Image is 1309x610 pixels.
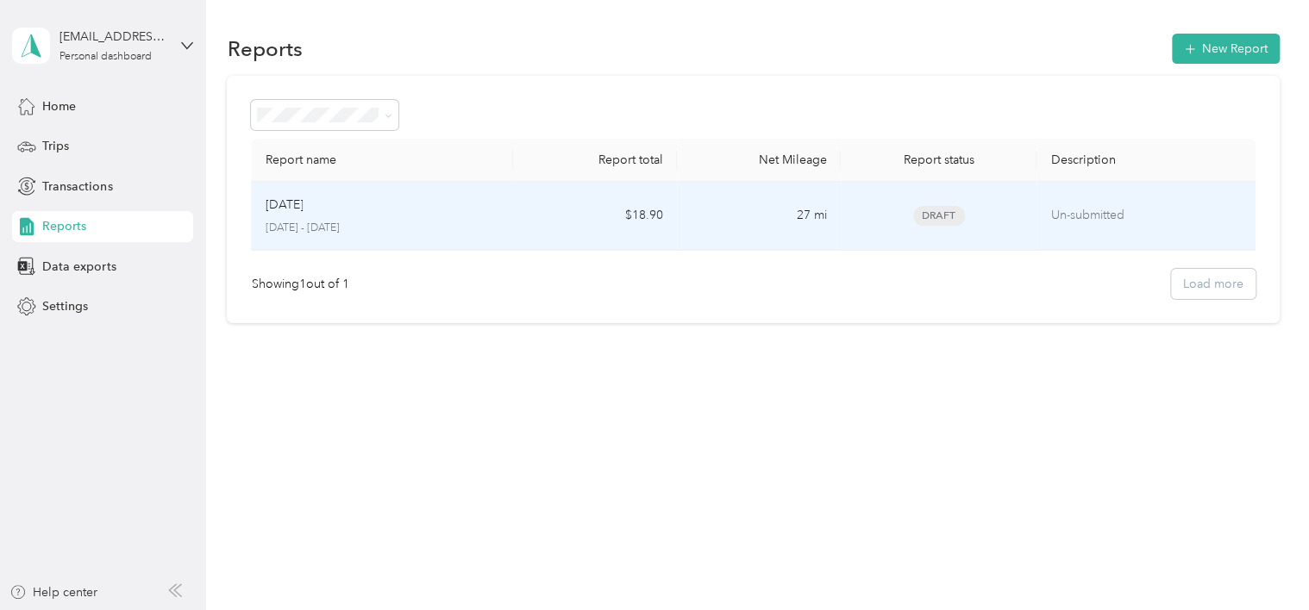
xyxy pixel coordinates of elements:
[677,139,841,182] th: Net Mileage
[513,182,677,251] td: $18.90
[42,258,116,276] span: Data exports
[60,52,152,62] div: Personal dashboard
[1172,34,1280,64] button: New Report
[1050,206,1241,225] p: Un-submitted
[265,221,499,236] p: [DATE] - [DATE]
[42,97,76,115] span: Home
[9,583,97,601] button: Help center
[913,206,965,226] span: Draft
[1212,514,1309,610] iframe: Everlance-gr Chat Button Frame
[42,177,112,196] span: Transactions
[60,28,167,46] div: [EMAIL_ADDRESS][DOMAIN_NAME]
[42,297,88,315] span: Settings
[855,152,1024,167] div: Report status
[42,137,69,155] span: Trips
[1037,139,1255,182] th: Description
[265,196,303,215] p: [DATE]
[251,275,348,293] div: Showing 1 out of 1
[42,217,86,235] span: Reports
[513,139,677,182] th: Report total
[251,139,513,182] th: Report name
[227,40,302,58] h1: Reports
[677,182,841,251] td: 27 mi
